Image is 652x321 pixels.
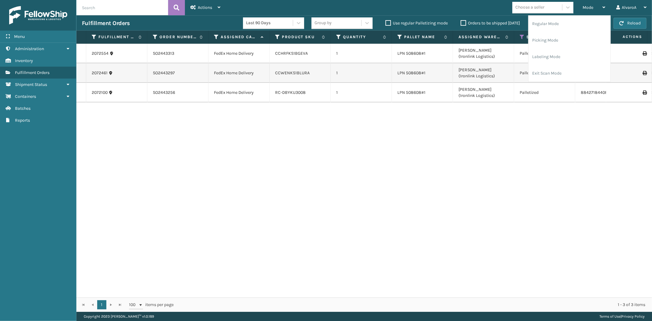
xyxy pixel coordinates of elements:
span: Actions [198,5,212,10]
a: 2072461 [92,70,108,76]
div: Last 90 Days [246,20,293,26]
label: Assigned Warehouse [459,34,502,40]
td: LPN 508608#1 [392,83,453,102]
td: Palletized [514,44,575,63]
label: Quantity [343,34,380,40]
a: RC-DBYKU3008 [275,90,306,95]
td: FedEx Home Delivery [208,63,270,83]
span: Shipment Status [15,82,47,87]
td: LPN 508608#1 [392,63,453,83]
span: Administration [15,46,44,51]
label: Status [526,34,563,40]
td: Palletized [514,63,575,83]
span: Reports [15,118,30,123]
li: Regular Mode [529,16,610,32]
h3: Fulfillment Orders [82,20,130,27]
i: Print Label [643,90,646,95]
label: Use regular Palletizing mode [385,20,448,26]
span: Containers [15,94,36,99]
label: Orders to be shipped [DATE] [461,20,520,26]
a: 884271844081 [581,90,609,95]
span: 100 [129,302,138,308]
span: Menu [14,34,25,39]
span: Batches [15,106,31,111]
a: 2072100 [92,90,108,96]
td: [PERSON_NAME] (Ironlink Logistics) [453,44,514,63]
td: [PERSON_NAME] (Ironlink Logistics) [453,63,514,83]
div: Choose a seller [515,4,544,11]
a: 2072554 [92,50,109,57]
li: Labeling Mode [529,49,610,65]
span: Mode [583,5,593,10]
label: Fulfillment Order Id [98,34,135,40]
label: Product SKU [282,34,319,40]
td: Palletized [514,83,575,102]
td: 1 [331,63,392,83]
button: Reload [613,18,646,29]
p: Copyright 2023 [PERSON_NAME]™ v 1.0.189 [84,312,154,321]
td: FedEx Home Delivery [208,83,270,102]
div: 1 - 3 of 3 items [182,302,645,308]
img: logo [9,6,67,24]
i: Print Label [643,71,646,75]
a: CCWENKS1BLURA [275,70,310,76]
div: Group by [315,20,332,26]
td: SO2443313 [147,44,208,63]
li: Picking Mode [529,32,610,49]
a: CCHRFKS1BGEVA [275,51,308,56]
li: Exit Scan Mode [529,65,610,82]
td: [PERSON_NAME] (Ironlink Logistics) [453,83,514,102]
td: FedEx Home Delivery [208,44,270,63]
a: 1 [97,300,106,309]
span: Inventory [15,58,33,63]
i: Print Label [643,51,646,56]
label: Order Number [160,34,197,40]
td: SO2443256 [147,83,208,102]
td: 1 [331,44,392,63]
span: Fulfillment Orders [15,70,50,75]
span: Actions [603,32,646,42]
td: SO2443297 [147,63,208,83]
td: LPN 508608#1 [392,44,453,63]
td: 1 [331,83,392,102]
span: items per page [129,300,174,309]
label: Assigned Carrier Service [221,34,258,40]
label: Pallet Name [404,34,441,40]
